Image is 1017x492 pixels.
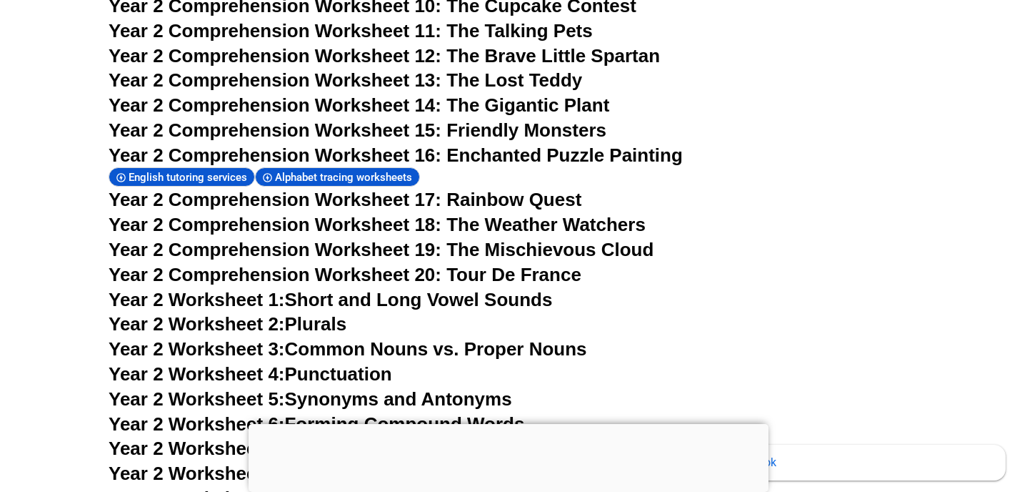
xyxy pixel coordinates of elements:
[109,363,285,385] span: Year 2 Worksheet 4:
[109,119,606,141] a: Year 2 Comprehension Worksheet 15: Friendly Monsters
[109,413,524,435] a: Year 2 Worksheet 6:Forming Compound Words
[109,289,552,310] a: Year 2 Worksheet 1:Short and Long Vowel Sounds
[129,171,251,184] span: English tutoring services
[109,167,255,187] div: English tutoring services
[109,313,346,335] a: Year 2 Worksheet 2:Plurals
[772,330,1017,492] iframe: Chat Widget
[109,338,587,360] a: Year 2 Worksheet 3:Common Nouns vs. Proper Nouns
[109,69,582,91] a: Year 2 Comprehension Worksheet 13: The Lost Teddy
[109,45,660,67] a: Year 2 Comprehension Worksheet 12: The Brave Little Spartan
[275,171,416,184] span: Alphabet tracing worksheets
[249,424,768,488] iframe: Advertisement
[109,94,609,116] a: Year 2 Comprehension Worksheet 14: The Gigantic Plant
[109,20,593,41] a: Year 2 Comprehension Worksheet 11: The Talking Pets
[109,189,581,210] a: Year 2 Comprehension Worksheet 17: Rainbow Quest
[109,239,653,260] a: Year 2 Comprehension Worksheet 19: The Mischievous Cloud
[109,289,285,310] span: Year 2 Worksheet 1:
[109,438,285,459] span: Year 2 Worksheet 7:
[109,214,646,235] a: Year 2 Comprehension Worksheet 18: The Weather Watchers
[109,363,392,385] a: Year 2 Worksheet 4:Punctuation
[109,463,285,484] span: Year 2 Worksheet 8:
[109,438,371,459] a: Year 2 Worksheet 7:Pronouns
[109,338,285,360] span: Year 2 Worksheet 3:
[109,463,398,484] a: Year 2 Worksheet 8:Action Verbs
[255,167,420,187] div: Alphabet tracing worksheets
[109,388,285,410] span: Year 2 Worksheet 5:
[109,313,285,335] span: Year 2 Worksheet 2:
[109,264,581,285] a: Year 2 Comprehension Worksheet 20: Tour De France
[109,388,512,410] a: Year 2 Worksheet 5:Synonyms and Antonyms
[109,144,683,166] a: Year 2 Comprehension Worksheet 16: Enchanted Puzzle Painting
[109,413,285,435] span: Year 2 Worksheet 6:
